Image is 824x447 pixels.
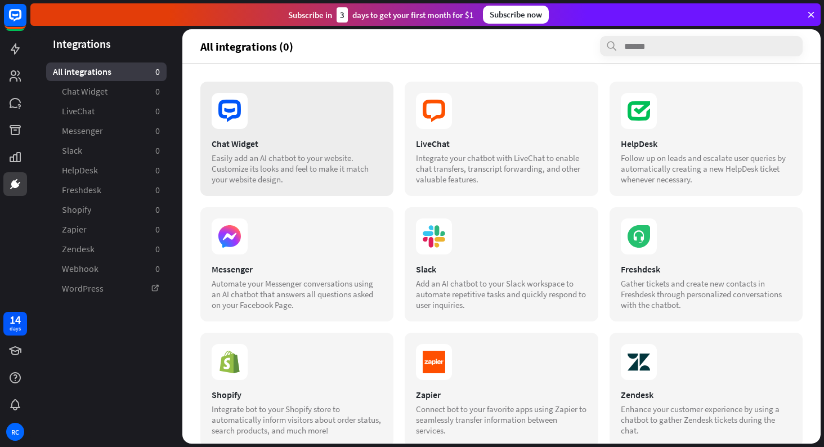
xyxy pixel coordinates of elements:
[621,278,791,310] div: Gather tickets and create new contacts in Freshdesk through personalized conversations with the c...
[621,138,791,149] div: HelpDesk
[62,184,101,196] span: Freshdesk
[155,243,160,255] aside: 0
[46,102,167,120] a: LiveChat 0
[62,263,98,275] span: Webhook
[155,164,160,176] aside: 0
[46,260,167,278] a: Webhook 0
[62,204,91,216] span: Shopify
[337,7,348,23] div: 3
[10,325,21,333] div: days
[155,263,160,275] aside: 0
[46,181,167,199] a: Freshdesk 0
[62,125,103,137] span: Messenger
[416,278,586,310] div: Add an AI chatbot to your Slack workspace to automate repetitive tasks and quickly respond to use...
[46,82,167,101] a: Chat Widget 0
[621,389,791,400] div: Zendesk
[155,86,160,97] aside: 0
[46,200,167,219] a: Shopify 0
[416,153,586,185] div: Integrate your chatbot with LiveChat to enable chat transfers, transcript forwarding, and other v...
[62,223,87,235] span: Zapier
[46,141,167,160] a: Slack 0
[46,122,167,140] a: Messenger 0
[212,153,382,185] div: Easily add an AI chatbot to your website. Customize its looks and feel to make it match your webs...
[416,404,586,436] div: Connect bot to your favorite apps using Zapier to seamlessly transfer information between services.
[212,263,382,275] div: Messenger
[46,279,167,298] a: WordPress
[10,315,21,325] div: 14
[62,105,95,117] span: LiveChat
[62,164,98,176] span: HelpDesk
[288,7,474,23] div: Subscribe in days to get your first month for $1
[62,86,108,97] span: Chat Widget
[3,312,27,336] a: 14 days
[9,5,43,38] button: Open LiveChat chat widget
[212,404,382,436] div: Integrate bot to your Shopify store to automatically inform visitors about order status, search p...
[6,423,24,441] div: RC
[416,138,586,149] div: LiveChat
[621,263,791,275] div: Freshdesk
[621,153,791,185] div: Follow up on leads and escalate user queries by automatically creating a new HelpDesk ticket when...
[46,220,167,239] a: Zapier 0
[46,240,167,258] a: Zendesk 0
[212,389,382,400] div: Shopify
[30,36,182,51] header: Integrations
[416,263,586,275] div: Slack
[155,66,160,78] aside: 0
[621,404,791,436] div: Enhance your customer experience by using a chatbot to gather Zendesk tickets during the chat.
[155,125,160,137] aside: 0
[200,36,803,56] section: All integrations (0)
[212,138,382,149] div: Chat Widget
[46,161,167,180] a: HelpDesk 0
[155,145,160,157] aside: 0
[483,6,549,24] div: Subscribe now
[155,204,160,216] aside: 0
[155,184,160,196] aside: 0
[155,223,160,235] aside: 0
[62,243,95,255] span: Zendesk
[155,105,160,117] aside: 0
[53,66,111,78] span: All integrations
[212,278,382,310] div: Automate your Messenger conversations using an AI chatbot that answers all questions asked on you...
[62,145,82,157] span: Slack
[416,389,586,400] div: Zapier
